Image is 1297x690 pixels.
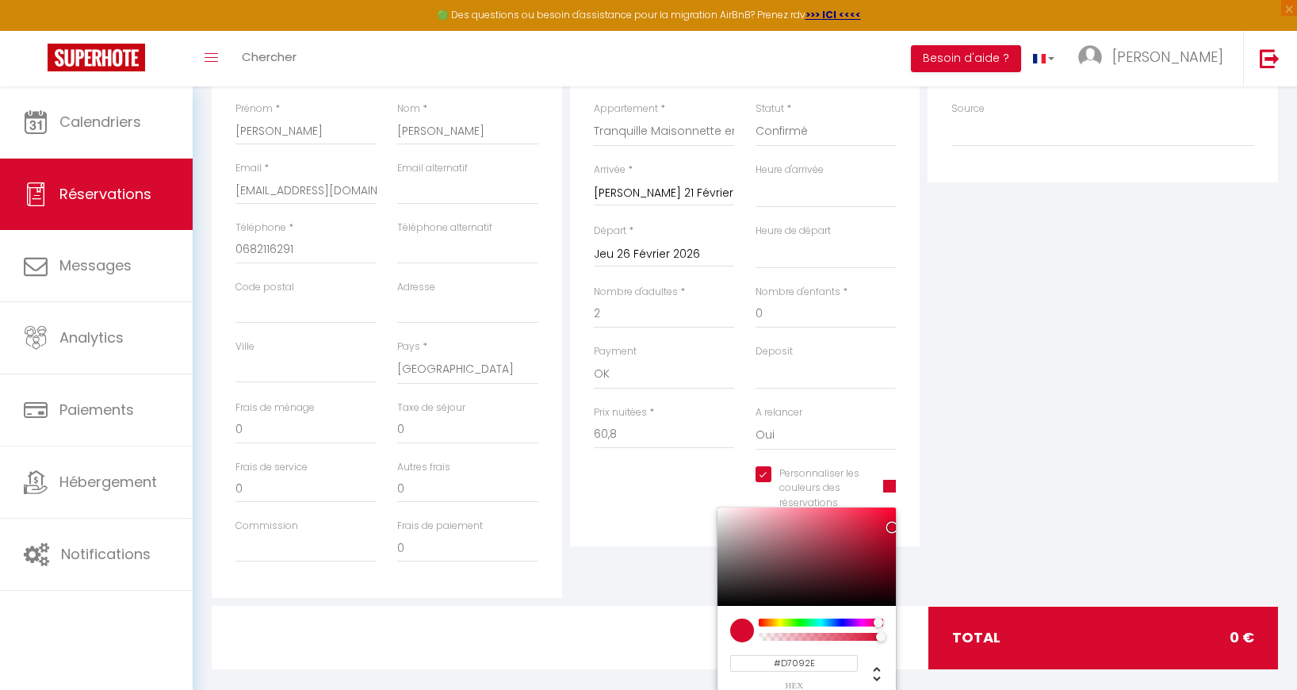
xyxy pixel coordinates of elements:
[594,102,658,117] label: Appartement
[594,163,626,178] label: Arrivée
[858,655,883,690] div: Change another color definition
[1066,31,1243,86] a: ... [PERSON_NAME]
[756,285,840,300] label: Nombre d'enfants
[771,466,864,512] label: Personnaliser les couleurs des réservations
[397,460,450,475] label: Autres frais
[397,280,435,295] label: Adresse
[594,405,647,420] label: Prix nuitées
[397,220,492,236] label: Téléphone alternatif
[235,401,315,416] label: Frais de ménage
[48,44,145,71] img: Super Booking
[59,255,132,275] span: Messages
[594,285,678,300] label: Nombre d'adultes
[730,655,858,672] input: hex
[756,102,784,117] label: Statut
[756,163,824,178] label: Heure d'arrivée
[59,184,151,204] span: Réservations
[1078,45,1102,69] img: ...
[756,344,793,359] label: Deposit
[928,607,1278,669] div: total
[61,544,151,564] span: Notifications
[397,339,420,355] label: Pays
[242,48,297,65] span: Chercher
[911,45,1021,72] button: Besoin d'aide ?
[59,400,134,420] span: Paiements
[1230,627,1254,649] span: 0 €
[594,344,637,359] label: Payment
[235,460,308,475] label: Frais de service
[235,280,294,295] label: Code postal
[594,224,626,239] label: Départ
[756,405,802,420] label: A relancer
[59,472,157,492] span: Hébergement
[397,102,420,117] label: Nom
[1112,47,1223,67] span: [PERSON_NAME]
[235,519,298,534] label: Commission
[756,224,831,239] label: Heure de départ
[730,681,858,690] span: hex
[235,161,262,176] label: Email
[235,220,286,236] label: Téléphone
[235,339,254,355] label: Ville
[59,328,124,347] span: Analytics
[397,519,483,534] label: Frais de paiement
[230,31,308,86] a: Chercher
[235,102,273,117] label: Prénom
[397,401,465,416] label: Taxe de séjour
[397,161,468,176] label: Email alternatif
[951,102,985,117] label: Source
[805,8,861,21] a: >>> ICI <<<<
[59,112,141,132] span: Calendriers
[1260,48,1280,68] img: logout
